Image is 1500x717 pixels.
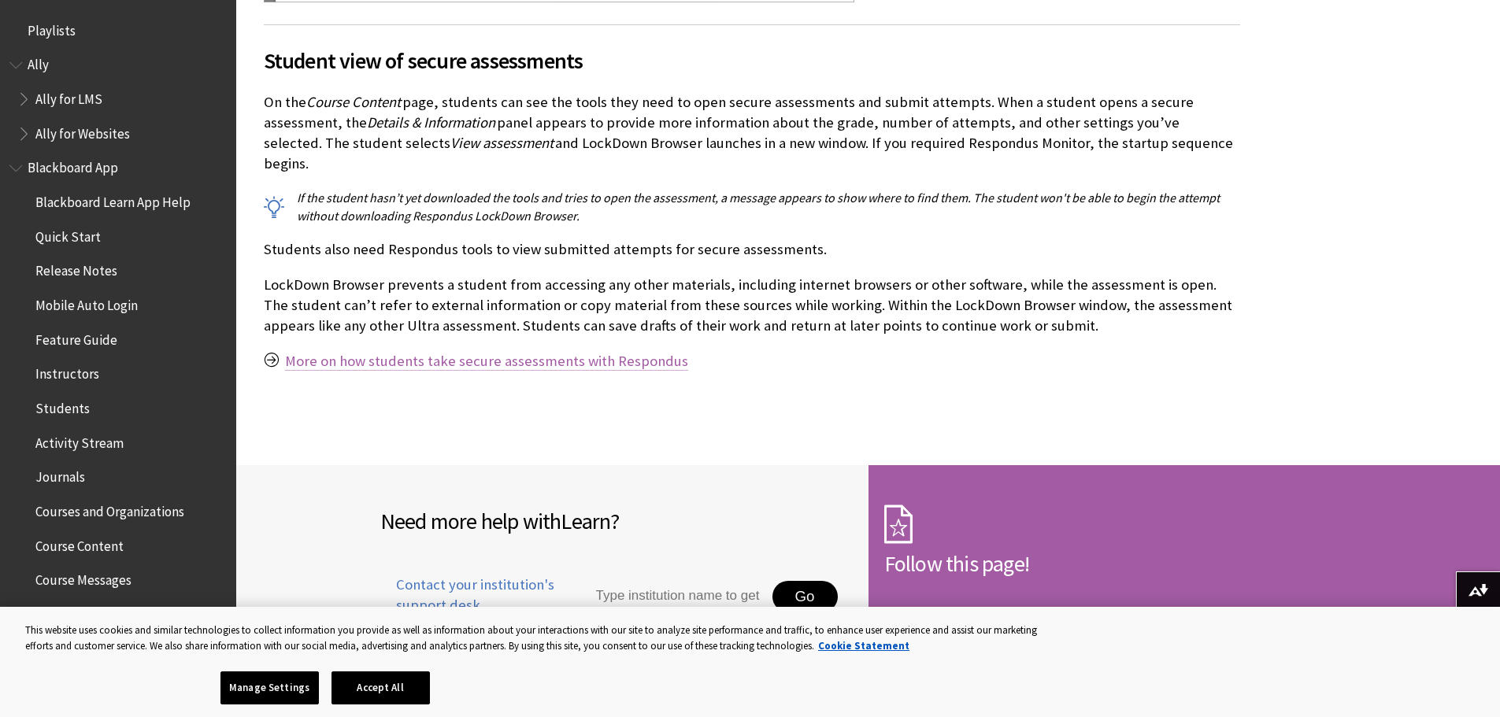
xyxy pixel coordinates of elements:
span: Blackboard Learn App Help [35,189,191,210]
span: Details & Information [367,113,495,131]
span: Mobile Auto Login [35,292,138,313]
p: If the student hasn’t yet downloaded the tools and tries to open the assessment, a message appear... [264,189,1240,224]
h2: Need more help with ? [380,504,853,538]
button: Go [772,581,838,612]
p: On the page, students can see the tools they need to open secure assessments and submit attempts.... [264,92,1240,175]
div: This website uses cookies and similar technologies to collect information you provide as well as ... [25,623,1050,653]
p: LockDown Browser prevents a student from accessing any other materials, including internet browse... [264,275,1240,337]
span: Course Messages [35,567,131,589]
span: Journals [35,464,85,486]
img: Subscription Icon [884,504,913,544]
span: Quick Start [35,224,101,245]
button: Accept All [331,671,430,704]
a: Contact your institution's support desk [380,575,560,634]
span: Student view of secure assessments [264,44,1240,77]
span: Contact your institution's support desk [380,575,560,615]
span: Blackboard App [28,155,118,176]
span: Offline Content [35,601,122,623]
span: Course Content [35,533,124,554]
span: Ally [28,52,49,73]
span: Ally for Websites [35,120,130,142]
span: Activity Stream [35,430,124,451]
span: Courses and Organizations [35,498,184,519]
button: Manage Settings [220,671,319,704]
a: More information about your privacy, opens in a new tab [818,639,909,652]
span: Course Content [306,93,401,111]
nav: Book outline for Anthology Ally Help [9,52,227,147]
span: Release Notes [35,258,117,279]
h2: Follow this page! [884,547,1357,580]
span: Learn [561,507,610,535]
span: View assessment [450,134,554,152]
nav: Book outline for Playlists [9,17,227,44]
span: Feature Guide [35,327,117,348]
span: Students [35,395,90,416]
span: Ally for LMS [35,86,102,107]
input: Type institution name to get support [596,581,772,612]
span: Instructors [35,361,99,383]
a: More on how students take secure assessments with Respondus [285,352,688,371]
span: Playlists [28,17,76,39]
p: Students also need Respondus tools to view submitted attempts for secure assessments. [264,239,1240,260]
